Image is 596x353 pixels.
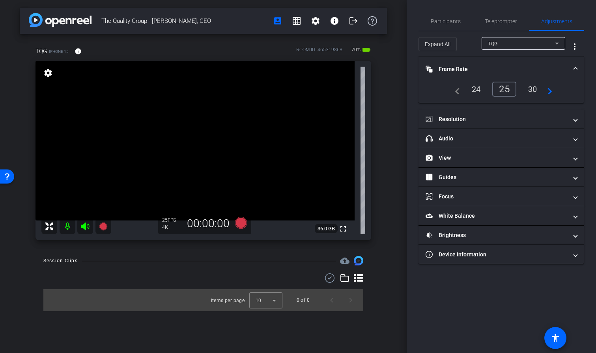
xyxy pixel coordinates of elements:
[162,224,182,230] div: 4K
[426,134,568,143] mat-panel-title: Audio
[296,46,342,58] div: ROOM ID: 465319868
[182,217,235,230] div: 00:00:00
[425,37,450,52] span: Expand All
[419,129,584,148] mat-expansion-panel-header: Audio
[311,16,320,26] mat-icon: settings
[354,256,363,265] img: Session clips
[426,192,568,201] mat-panel-title: Focus
[419,226,584,245] mat-expansion-panel-header: Brightness
[162,217,182,223] div: 25
[341,291,360,310] button: Next page
[450,84,460,94] mat-icon: navigate_before
[350,43,362,56] span: 70%
[419,187,584,206] mat-expansion-panel-header: Focus
[330,16,339,26] mat-icon: info
[565,37,584,56] button: More Options for Adjustments Panel
[522,82,543,96] div: 30
[543,84,552,94] mat-icon: navigate_next
[419,56,584,82] mat-expansion-panel-header: Frame Rate
[541,19,572,24] span: Adjustments
[419,37,457,51] button: Expand All
[426,154,568,162] mat-panel-title: View
[431,19,461,24] span: Participants
[168,217,176,223] span: FPS
[211,297,246,304] div: Items per page:
[35,47,47,56] span: TQG
[426,231,568,239] mat-panel-title: Brightness
[419,245,584,264] mat-expansion-panel-header: Device Information
[419,168,584,187] mat-expansion-panel-header: Guides
[426,115,568,123] mat-panel-title: Resolution
[43,257,78,265] div: Session Clips
[292,16,301,26] mat-icon: grid_on
[488,41,498,47] span: TQG
[297,296,310,304] div: 0 of 0
[492,82,516,97] div: 25
[75,48,82,55] mat-icon: info
[426,173,568,181] mat-panel-title: Guides
[426,212,568,220] mat-panel-title: White Balance
[340,256,349,265] span: Destinations for your clips
[340,256,349,265] mat-icon: cloud_upload
[419,110,584,129] mat-expansion-panel-header: Resolution
[101,13,268,29] span: The Quality Group - [PERSON_NAME], CEO
[426,250,568,259] mat-panel-title: Device Information
[29,13,92,27] img: app-logo
[551,333,560,343] mat-icon: accessibility
[273,16,282,26] mat-icon: account_box
[362,45,371,54] mat-icon: battery_std
[338,224,348,233] mat-icon: fullscreen
[43,68,54,78] mat-icon: settings
[419,148,584,167] mat-expansion-panel-header: View
[426,65,568,73] mat-panel-title: Frame Rate
[419,82,584,103] div: Frame Rate
[485,19,517,24] span: Teleprompter
[570,42,579,51] mat-icon: more_vert
[466,82,487,96] div: 24
[349,16,358,26] mat-icon: logout
[49,49,69,54] span: iPhone 15
[315,224,338,233] span: 36.0 GB
[419,206,584,225] mat-expansion-panel-header: White Balance
[322,291,341,310] button: Previous page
